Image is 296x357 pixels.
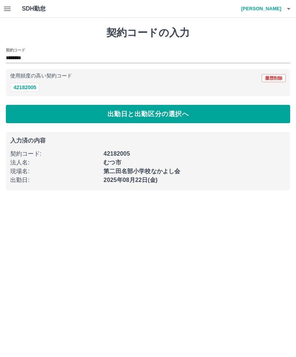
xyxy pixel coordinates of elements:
[103,159,121,166] b: むつ市
[10,138,286,144] p: 入力済の内容
[10,167,99,176] p: 現場名 :
[103,151,130,157] b: 42182005
[6,105,290,123] button: 出勤日と出勤区分の選択へ
[10,176,99,185] p: 出勤日 :
[103,168,180,174] b: 第二田名部小学校なかよし会
[6,27,290,39] h1: 契約コードの入力
[6,47,25,53] h2: 契約コード
[10,158,99,167] p: 法人名 :
[10,149,99,158] p: 契約コード :
[262,74,286,82] button: 履歴削除
[10,73,72,79] p: 使用頻度の高い契約コード
[103,177,158,183] b: 2025年08月22日(金)
[10,83,39,92] button: 42182005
